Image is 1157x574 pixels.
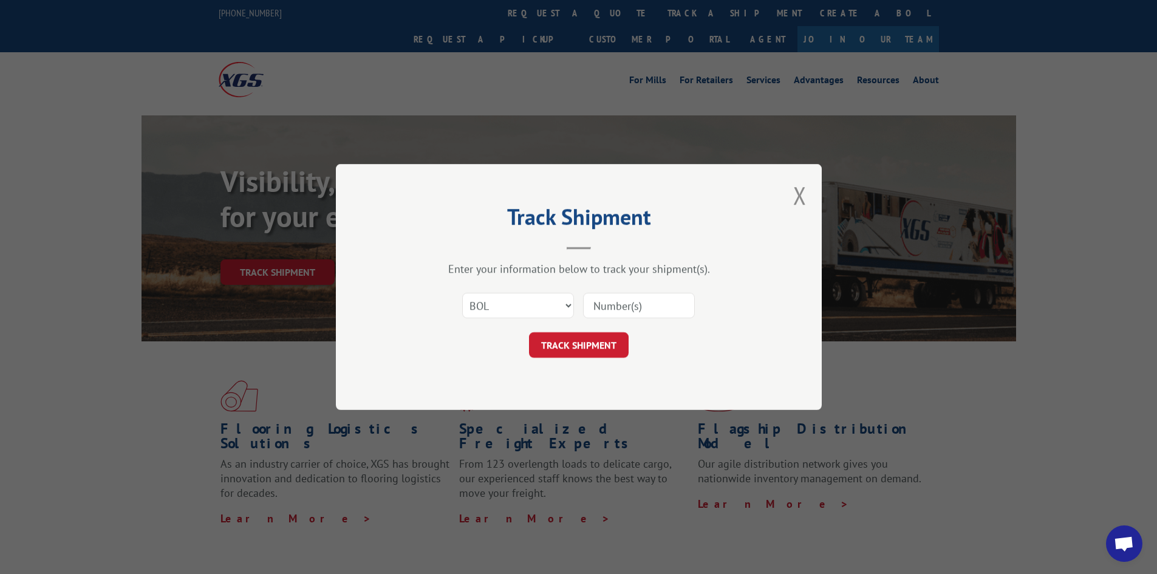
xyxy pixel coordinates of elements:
h2: Track Shipment [397,208,761,231]
button: Close modal [793,179,807,211]
button: TRACK SHIPMENT [529,332,629,358]
input: Number(s) [583,293,695,318]
div: Open chat [1106,525,1142,562]
div: Enter your information below to track your shipment(s). [397,262,761,276]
